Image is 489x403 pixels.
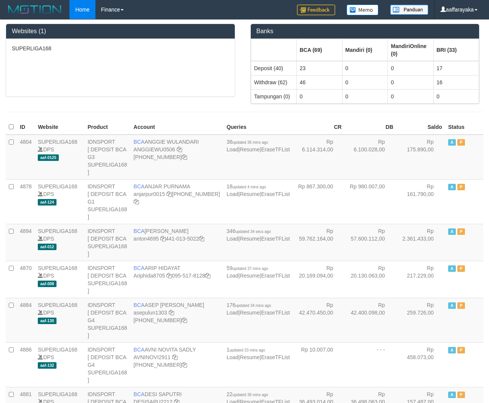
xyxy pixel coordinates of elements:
[134,354,171,360] a: AVNINOVI2911
[12,45,229,52] p: SUPERLIGA168
[84,342,130,387] td: IDNSPORT [ DEPOSIT BCA G4 SUPERLIGA168 ]
[396,342,445,387] td: Rp 458.073,00
[226,265,268,271] span: 59
[226,183,290,197] span: | |
[38,318,56,324] span: aaf-130
[448,347,456,353] span: Active
[226,265,290,279] span: | |
[17,224,35,261] td: 4894
[390,5,428,15] img: panduan.png
[38,265,77,271] a: SUPERLIGA168
[240,236,260,242] a: Resume
[38,228,77,234] a: SUPERLIGA168
[251,39,297,61] th: Group: activate to sort column ascending
[457,347,465,353] span: Paused
[134,265,145,271] span: BCA
[226,139,268,145] span: 38
[257,28,474,35] h3: Banks
[134,191,165,197] a: anjarpur0015
[226,228,290,242] span: | |
[448,392,456,398] span: Active
[293,135,344,180] td: Rp 6.114.314,00
[448,302,456,309] span: Active
[261,146,290,153] a: EraseTFList
[35,120,84,135] th: Website
[134,273,165,279] a: Ariphida8705
[84,120,130,135] th: Product
[226,146,238,153] a: Load
[226,347,265,353] span: 1
[388,75,434,89] td: 0
[457,302,465,309] span: Paused
[131,224,224,261] td: [PERSON_NAME] 441-013-5022
[38,183,77,189] a: SUPERLIGA168
[396,224,445,261] td: Rp 2.361.433,00
[38,302,77,308] a: SUPERLIGA168
[251,61,297,75] td: Deposit (40)
[134,139,145,145] span: BCA
[388,39,434,61] th: Group: activate to sort column ascending
[345,179,396,224] td: Rp 980.007,00
[345,298,396,342] td: Rp 42.400.098,00
[131,342,224,387] td: AVNI NOVITA SADLY [PHONE_NUMBER]
[226,228,271,234] span: 346
[433,89,479,103] td: 0
[229,348,265,352] span: updated 33 mins ago
[396,298,445,342] td: Rp 259.726,00
[134,183,145,189] span: BCA
[347,5,379,15] img: Button%20Memo.svg
[38,154,59,161] span: aaf-0125
[236,230,271,234] span: updated 34 secs ago
[131,261,224,298] td: ARIP HIDAYAT 095-517-8128
[251,75,297,89] td: Withdraw (62)
[457,139,465,146] span: Paused
[457,184,465,190] span: Paused
[261,354,290,360] a: EraseTFList
[396,120,445,135] th: Saldo
[297,89,342,103] td: 0
[345,342,396,387] td: - - -
[134,310,167,316] a: asepulun1303
[12,28,229,35] h3: Websites (1)
[297,75,342,89] td: 46
[342,75,388,89] td: 0
[38,244,56,250] span: aaf-012
[226,139,290,153] span: | |
[17,261,35,298] td: 4870
[35,179,84,224] td: DPS
[293,342,344,387] td: Rp 10.007,00
[457,228,465,235] span: Paused
[232,185,266,189] span: updated 4 mins ago
[448,265,456,272] span: Active
[226,347,290,360] span: | |
[342,89,388,103] td: 0
[134,228,145,234] span: BCA
[84,261,130,298] td: IDNSPORT [ DEPOSIT BCA SUPERLIGA168 ]
[226,310,238,316] a: Load
[223,120,293,135] th: Queries
[251,89,297,103] td: Tampungan (0)
[396,261,445,298] td: Rp 217.229,00
[131,298,224,342] td: ASEP [PERSON_NAME] [PHONE_NUMBER]
[17,342,35,387] td: 4886
[261,310,290,316] a: EraseTFList
[448,139,456,146] span: Active
[38,347,77,353] a: SUPERLIGA168
[396,179,445,224] td: Rp 161.790,00
[226,354,238,360] a: Load
[38,281,56,287] span: aaf-008
[38,391,77,397] a: SUPERLIGA168
[232,393,268,397] span: updated 36 mins ago
[17,298,35,342] td: 4884
[293,120,344,135] th: CR
[134,302,145,308] span: BCA
[345,120,396,135] th: DB
[388,89,434,103] td: 0
[261,191,290,197] a: EraseTFList
[240,310,260,316] a: Resume
[38,362,56,369] span: aaf-132
[38,199,56,206] span: aaf-124
[342,39,388,61] th: Group: activate to sort column ascending
[297,39,342,61] th: Group: activate to sort column ascending
[84,135,130,180] td: IDNSPORT [ DEPOSIT BCA G3 SUPERLIGA168 ]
